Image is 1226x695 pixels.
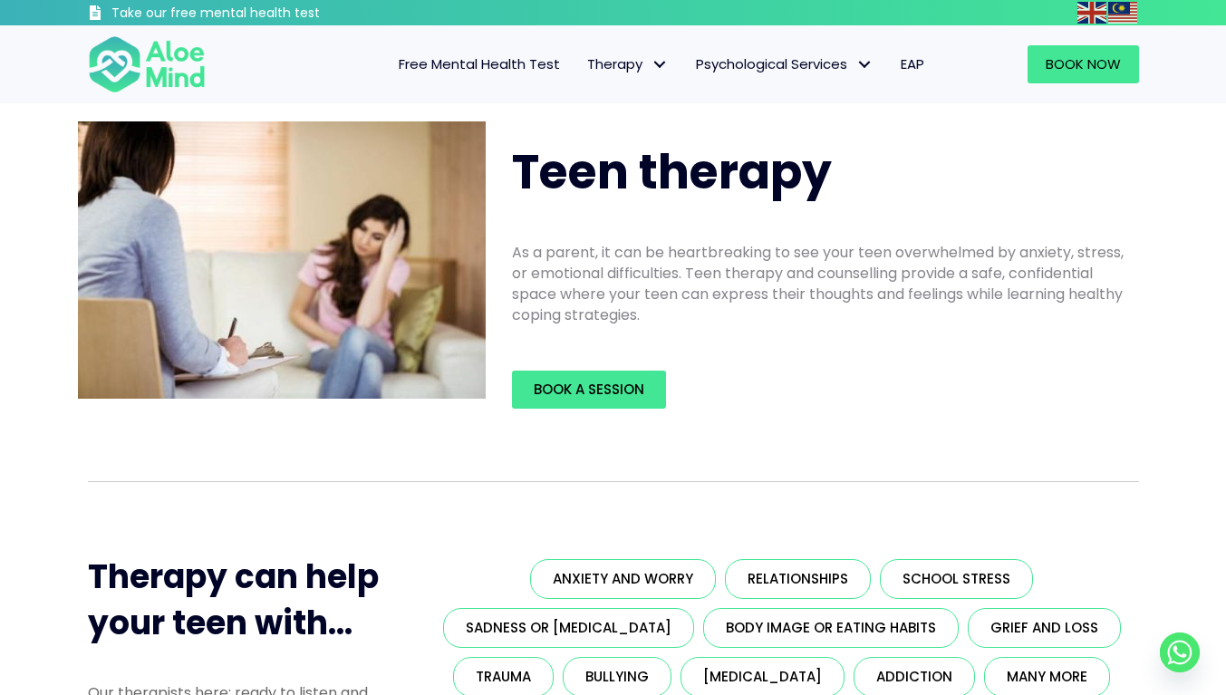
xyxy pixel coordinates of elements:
a: Free Mental Health Test [385,45,574,83]
nav: Menu [229,45,938,83]
img: Aloe mind Logo [88,34,206,94]
a: Psychological ServicesPsychological Services: submenu [682,45,887,83]
span: Therapy [587,54,669,73]
span: Bullying [585,667,649,686]
a: English [1077,2,1108,23]
a: Anxiety and worry [530,559,716,599]
span: Psychological Services: submenu [852,52,878,78]
a: Sadness or [MEDICAL_DATA] [443,608,694,648]
a: School stress [880,559,1033,599]
img: Aloe Mind Malaysia | Mental Healthcare Services in Malaysia and Singapore [78,121,486,399]
a: Book Now [1028,45,1139,83]
span: Trauma [476,667,531,686]
p: As a parent, it can be heartbreaking to see your teen overwhelmed by anxiety, stress, or emotiona... [512,242,1128,326]
a: Body image or eating habits [703,608,959,648]
span: EAP [901,54,924,73]
span: Many more [1007,667,1087,686]
img: ms [1108,2,1137,24]
a: EAP [887,45,938,83]
span: Grief and loss [990,618,1098,637]
span: Teen therapy [512,139,832,205]
span: Addiction [876,667,952,686]
span: Psychological Services [696,54,874,73]
span: School stress [903,569,1010,588]
span: Book a Session [534,380,644,399]
span: Sadness or [MEDICAL_DATA] [466,618,671,637]
span: Book Now [1046,54,1121,73]
span: [MEDICAL_DATA] [703,667,822,686]
span: Anxiety and worry [553,569,693,588]
img: en [1077,2,1106,24]
a: Book a Session [512,371,666,409]
a: TherapyTherapy: submenu [574,45,682,83]
span: Therapy: submenu [647,52,673,78]
a: Take our free mental health test [88,5,417,25]
span: Therapy can help your teen with... [88,554,379,645]
span: Relationships [748,569,848,588]
a: Malay [1108,2,1139,23]
a: Grief and loss [968,608,1121,648]
h3: Take our free mental health test [111,5,417,23]
span: Body image or eating habits [726,618,936,637]
span: Free Mental Health Test [399,54,560,73]
a: Relationships [725,559,871,599]
a: Whatsapp [1160,632,1200,672]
